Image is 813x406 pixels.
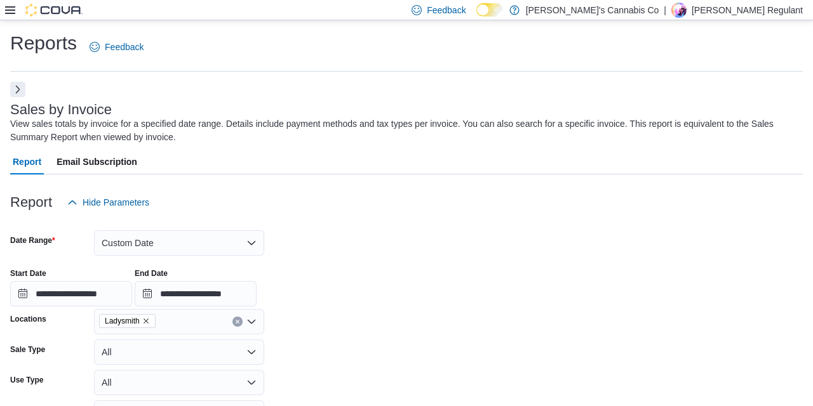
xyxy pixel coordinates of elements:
[10,102,112,117] h3: Sales by Invoice
[57,149,137,174] span: Email Subscription
[476,3,503,16] input: Dark Mode
[94,370,264,395] button: All
[10,30,77,56] h1: Reports
[427,4,466,16] span: Feedback
[105,315,140,327] span: Ladysmith
[10,314,46,324] label: Locations
[105,41,144,53] span: Feedback
[232,317,243,327] button: Clear input
[84,34,149,60] a: Feedback
[94,230,264,256] button: Custom Date
[10,235,55,246] label: Date Range
[692,3,803,18] p: [PERSON_NAME] Regulant
[10,281,132,306] input: Press the down key to open a popover containing a calendar.
[142,317,150,325] button: Remove Ladysmith from selection in this group
[25,4,83,16] img: Cova
[246,317,257,327] button: Open list of options
[10,268,46,278] label: Start Date
[10,195,52,210] h3: Report
[94,339,264,365] button: All
[10,375,43,385] label: Use Type
[526,3,659,18] p: [PERSON_NAME]'s Cannabis Co
[135,268,168,278] label: End Date
[10,117,796,144] div: View sales totals by invoice for a specified date range. Details include payment methods and tax ...
[13,149,41,174] span: Report
[99,314,156,328] span: Ladysmith
[62,190,154,215] button: Hide Parameters
[671,3,687,18] div: Haley Regulant
[10,82,25,97] button: Next
[83,196,149,209] span: Hide Parameters
[664,3,666,18] p: |
[135,281,257,306] input: Press the down key to open a popover containing a calendar.
[10,344,45,355] label: Sale Type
